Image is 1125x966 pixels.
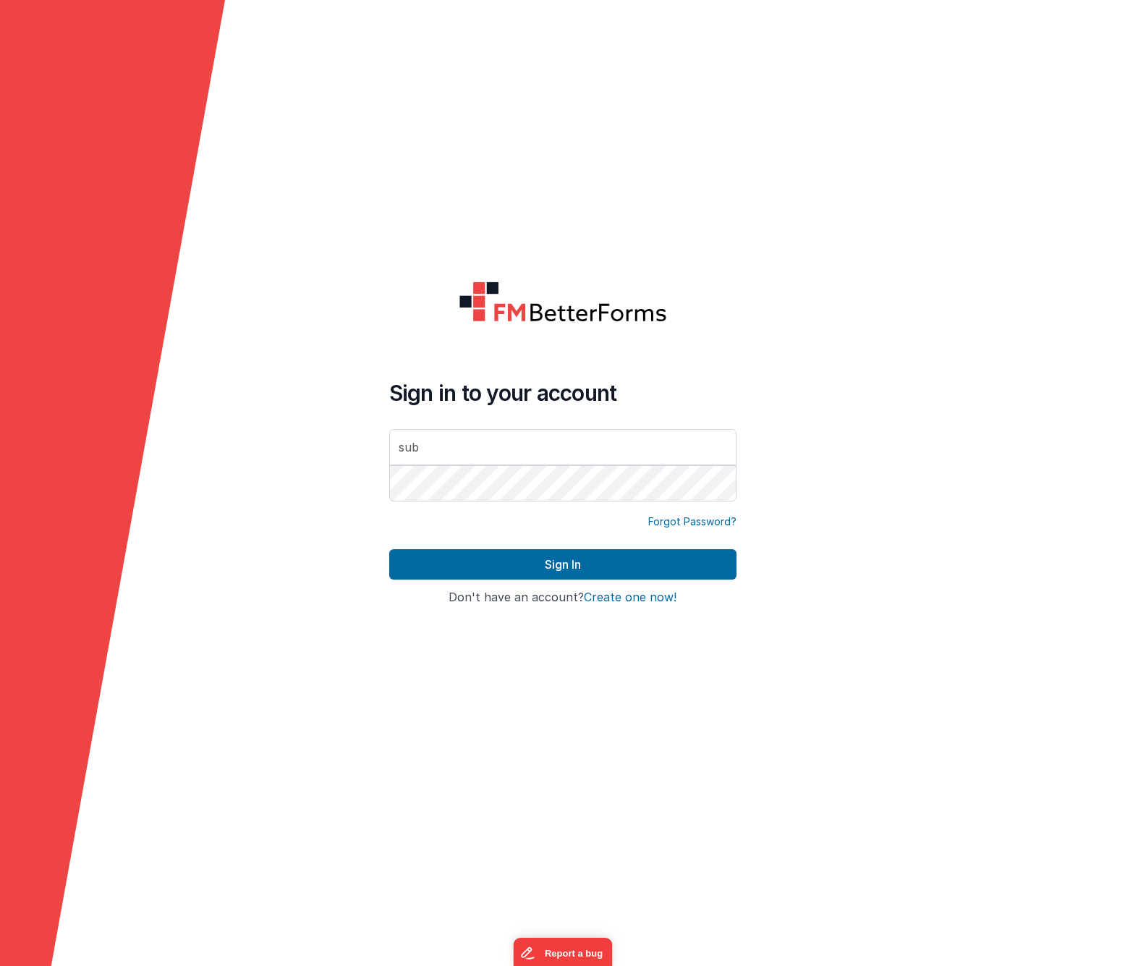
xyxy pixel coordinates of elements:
input: Email Address [389,429,736,465]
button: Create one now! [584,591,676,604]
h4: Sign in to your account [389,380,736,406]
button: Sign In [389,549,736,580]
h4: Don't have an account? [389,591,736,604]
a: Forgot Password? [648,514,736,529]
